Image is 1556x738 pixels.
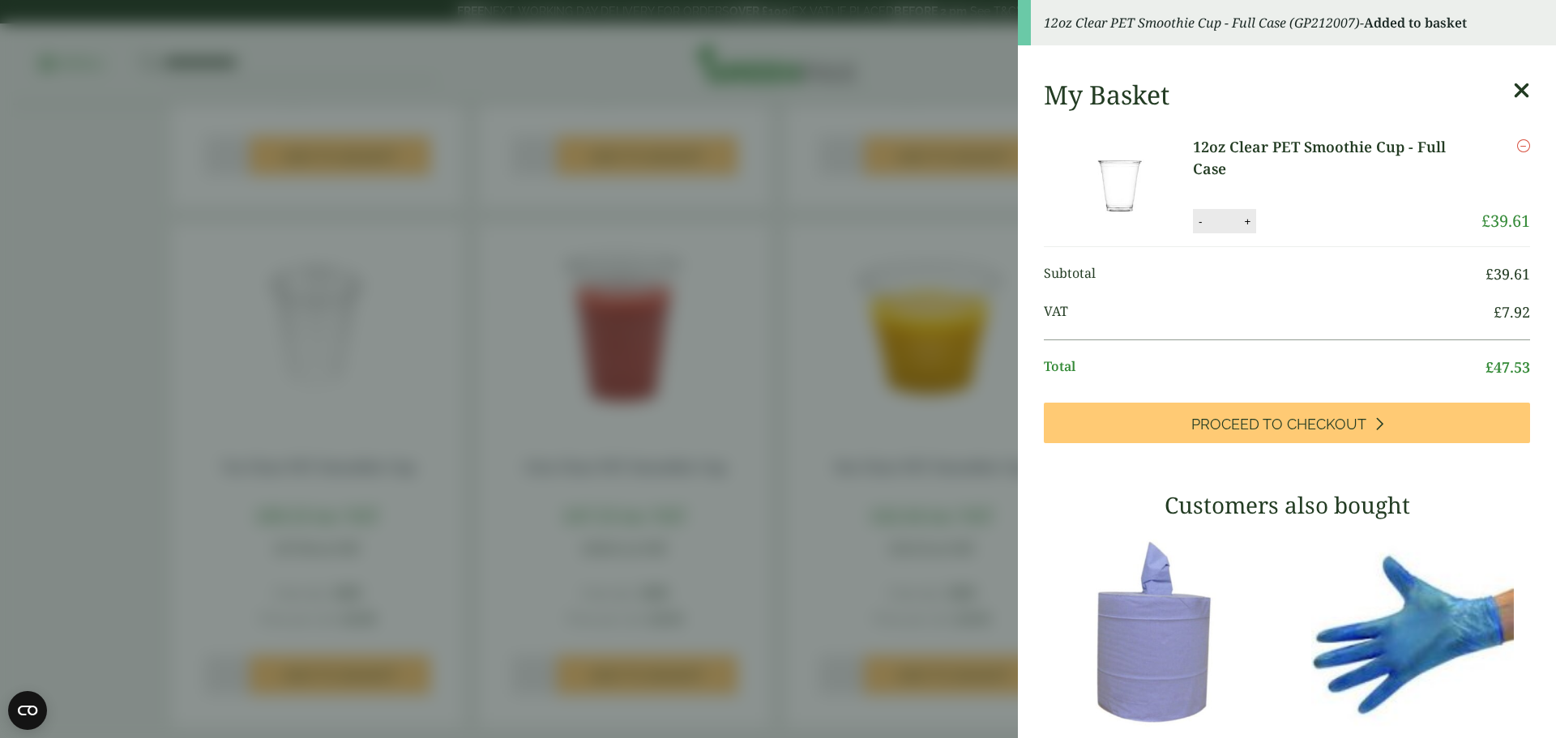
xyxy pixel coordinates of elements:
button: + [1239,215,1255,228]
span: Proceed to Checkout [1191,416,1366,433]
span: £ [1494,302,1502,322]
a: Remove this item [1517,136,1530,156]
strong: Added to basket [1364,14,1467,32]
button: - [1194,215,1207,228]
span: £ [1485,264,1494,284]
button: Open CMP widget [8,691,47,730]
span: Total [1044,356,1485,378]
span: £ [1485,357,1494,377]
bdi: 7.92 [1494,302,1530,322]
a: Proceed to Checkout [1044,403,1530,443]
bdi: 47.53 [1485,357,1530,377]
span: Subtotal [1044,263,1485,285]
bdi: 39.61 [1481,210,1530,232]
a: 12oz Clear PET Smoothie Cup - Full Case [1193,136,1481,180]
bdi: 39.61 [1485,264,1530,284]
h2: My Basket [1044,79,1169,110]
span: £ [1481,210,1490,232]
h3: Customers also bought [1044,492,1530,519]
img: 3630017-2-Ply-Blue-Centre-Feed-104m [1044,531,1279,733]
img: 4130015J-Blue-Vinyl-Powder-Free-Gloves-Medium [1295,531,1530,733]
em: 12oz Clear PET Smoothie Cup - Full Case (GP212007) [1044,14,1360,32]
span: VAT [1044,301,1494,323]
